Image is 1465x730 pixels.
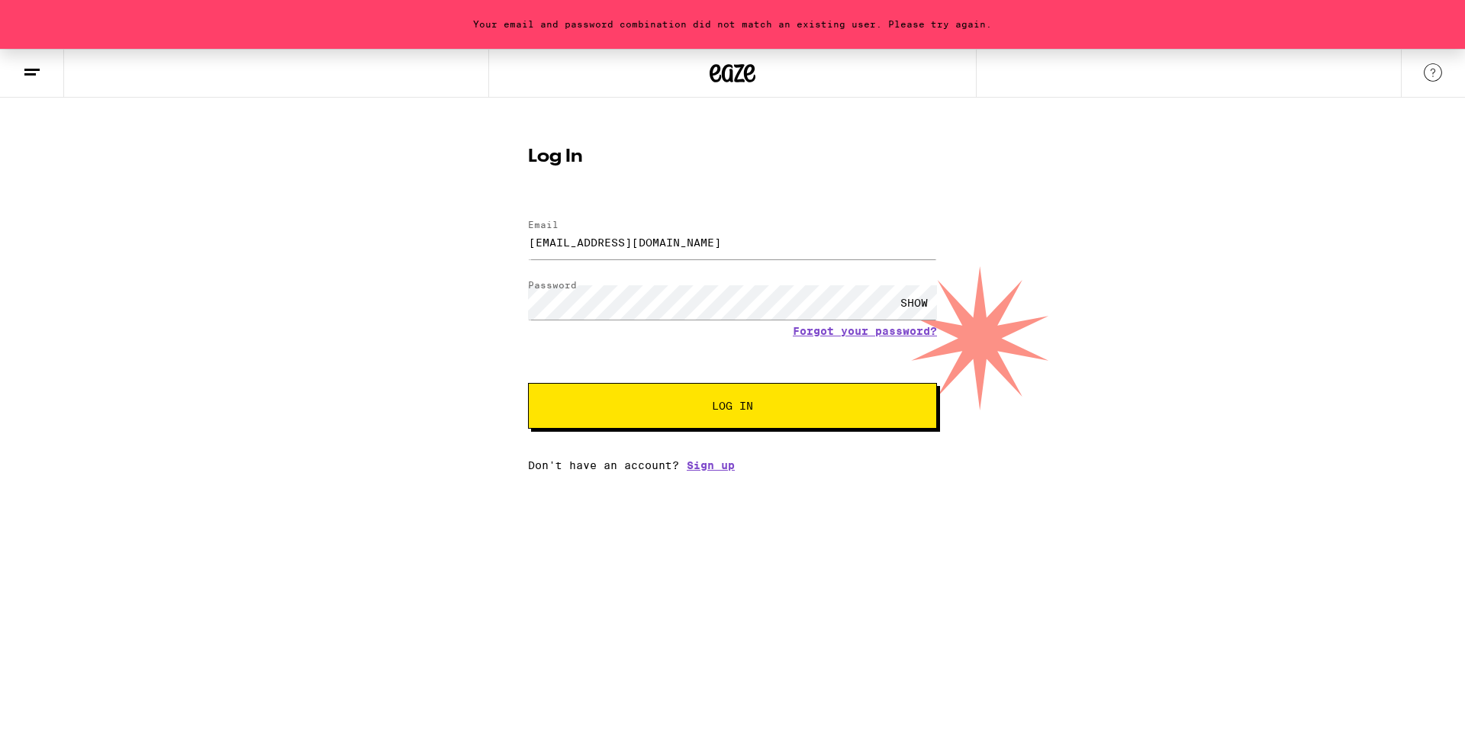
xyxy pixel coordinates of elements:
a: Sign up [687,459,735,471]
button: Log In [528,383,937,429]
span: Hi. Need any help? [9,11,110,23]
div: SHOW [891,285,937,320]
label: Email [528,220,559,230]
label: Password [528,280,577,290]
div: Don't have an account? [528,459,937,471]
input: Email [528,225,937,259]
span: Log In [712,400,753,411]
h1: Log In [528,148,937,166]
a: Forgot your password? [793,325,937,337]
